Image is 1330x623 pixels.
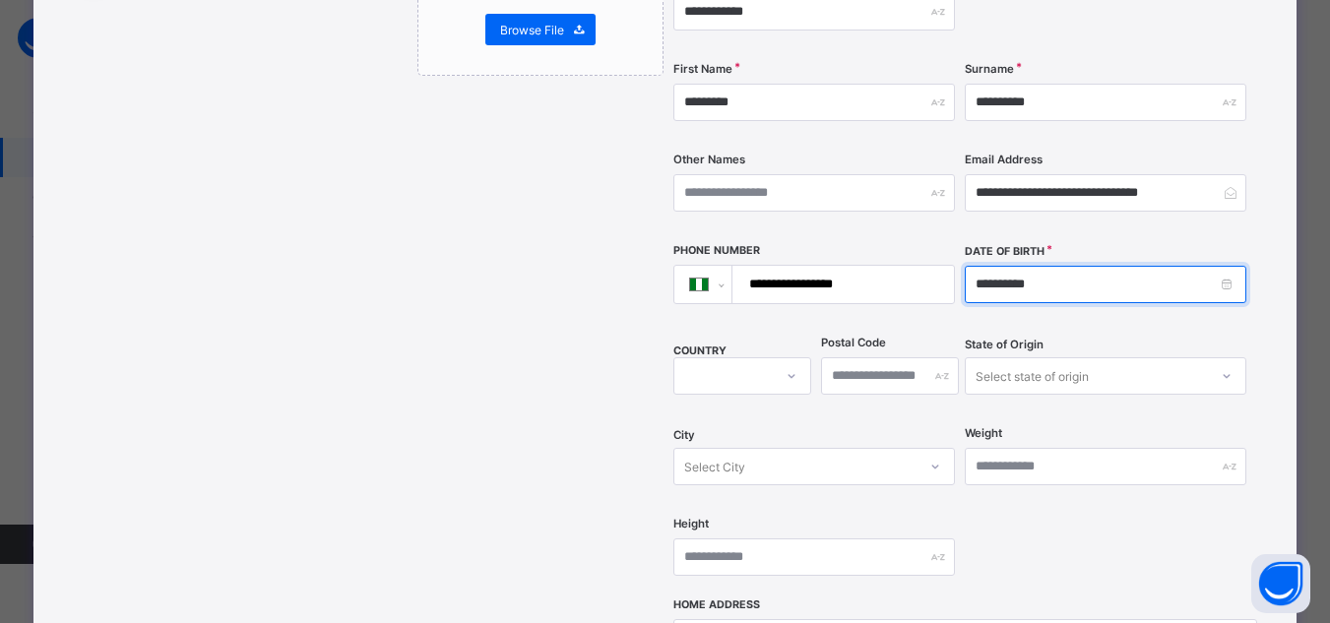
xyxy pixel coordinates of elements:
[965,338,1044,351] span: State of Origin
[965,153,1043,166] label: Email Address
[965,245,1045,258] label: Date of Birth
[673,517,709,530] label: Height
[965,62,1014,76] label: Surname
[673,244,760,257] label: Phone Number
[976,357,1089,395] div: Select state of origin
[673,598,760,611] label: Home Address
[673,153,745,166] label: Other Names
[821,336,886,349] label: Postal Code
[673,428,695,442] span: City
[500,23,564,37] span: Browse File
[673,62,732,76] label: First Name
[684,448,745,485] div: Select City
[673,344,727,357] span: COUNTRY
[1251,554,1310,613] button: Open asap
[965,426,1002,440] label: Weight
